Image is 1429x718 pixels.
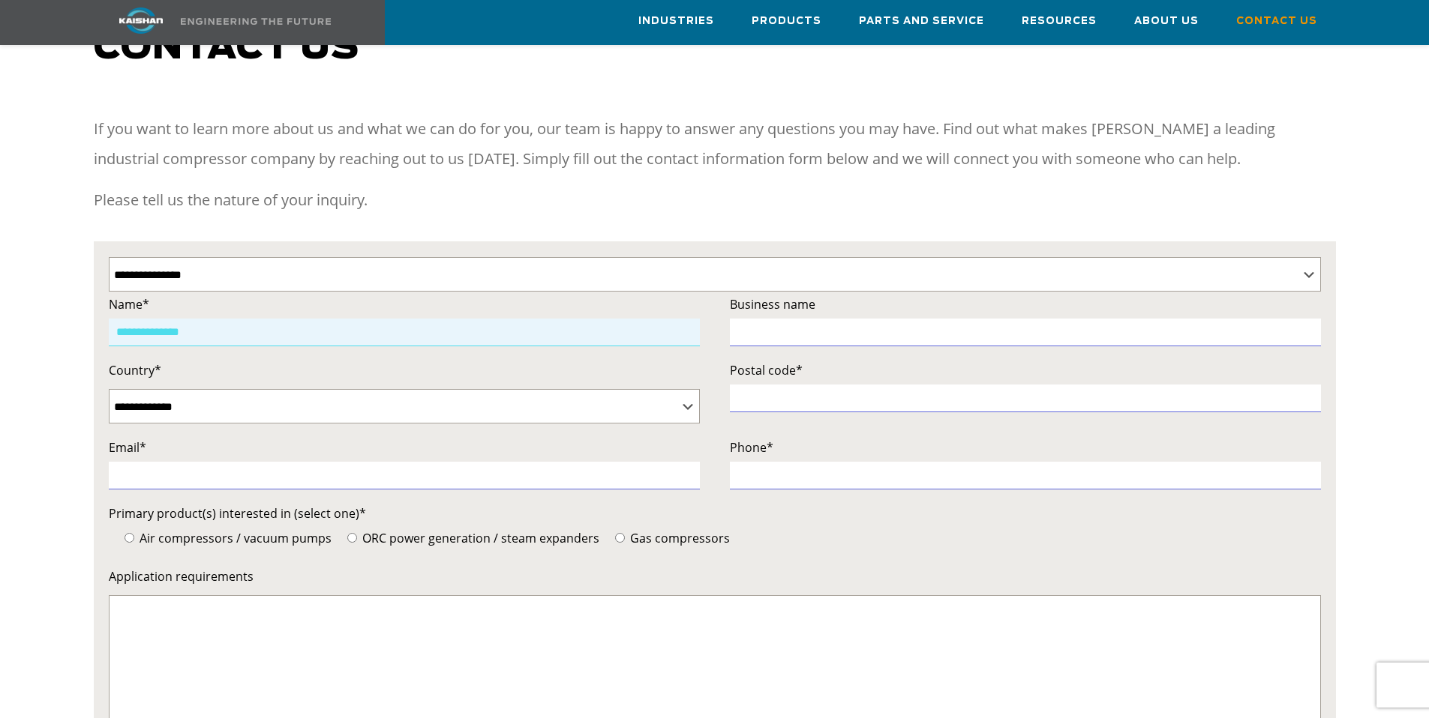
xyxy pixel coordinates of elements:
img: kaishan logo [85,7,197,34]
span: Contact Us [1236,13,1317,30]
span: Air compressors / vacuum pumps [137,530,332,546]
a: Contact Us [1236,1,1317,41]
p: If you want to learn more about us and what we can do for you, our team is happy to answer any qu... [94,114,1336,174]
label: Phone* [730,437,1321,458]
span: Resources [1022,13,1097,30]
input: ORC power generation / steam expanders [347,533,357,543]
img: Engineering the future [181,18,331,25]
label: Postal code* [730,360,1321,381]
a: About Us [1134,1,1199,41]
a: Parts and Service [859,1,984,41]
p: Please tell us the nature of your inquiry. [94,185,1336,215]
label: Name* [109,294,700,315]
span: Industries [638,13,714,30]
span: Products [752,13,821,30]
label: Business name [730,294,1321,315]
input: Gas compressors [615,533,625,543]
label: Email* [109,437,700,458]
span: Parts and Service [859,13,984,30]
a: Products [752,1,821,41]
span: About Us [1134,13,1199,30]
a: Resources [1022,1,1097,41]
input: Air compressors / vacuum pumps [125,533,134,543]
label: Country* [109,360,700,381]
span: Contact us [94,30,359,66]
span: ORC power generation / steam expanders [359,530,599,546]
a: Industries [638,1,714,41]
label: Application requirements [109,566,1321,587]
span: Gas compressors [627,530,730,546]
